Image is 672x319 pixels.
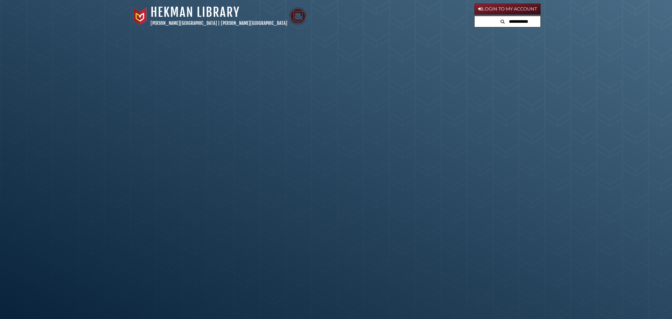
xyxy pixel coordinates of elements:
button: Search [498,16,507,26]
img: Calvin Theological Seminary [289,7,307,25]
span: | [218,20,220,26]
i: Search [500,19,505,24]
a: [PERSON_NAME][GEOGRAPHIC_DATA] [221,20,287,26]
a: Hekman Library [150,5,240,20]
img: Calvin University [131,7,149,25]
a: [PERSON_NAME][GEOGRAPHIC_DATA] [150,20,217,26]
a: Login to My Account [474,4,541,15]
